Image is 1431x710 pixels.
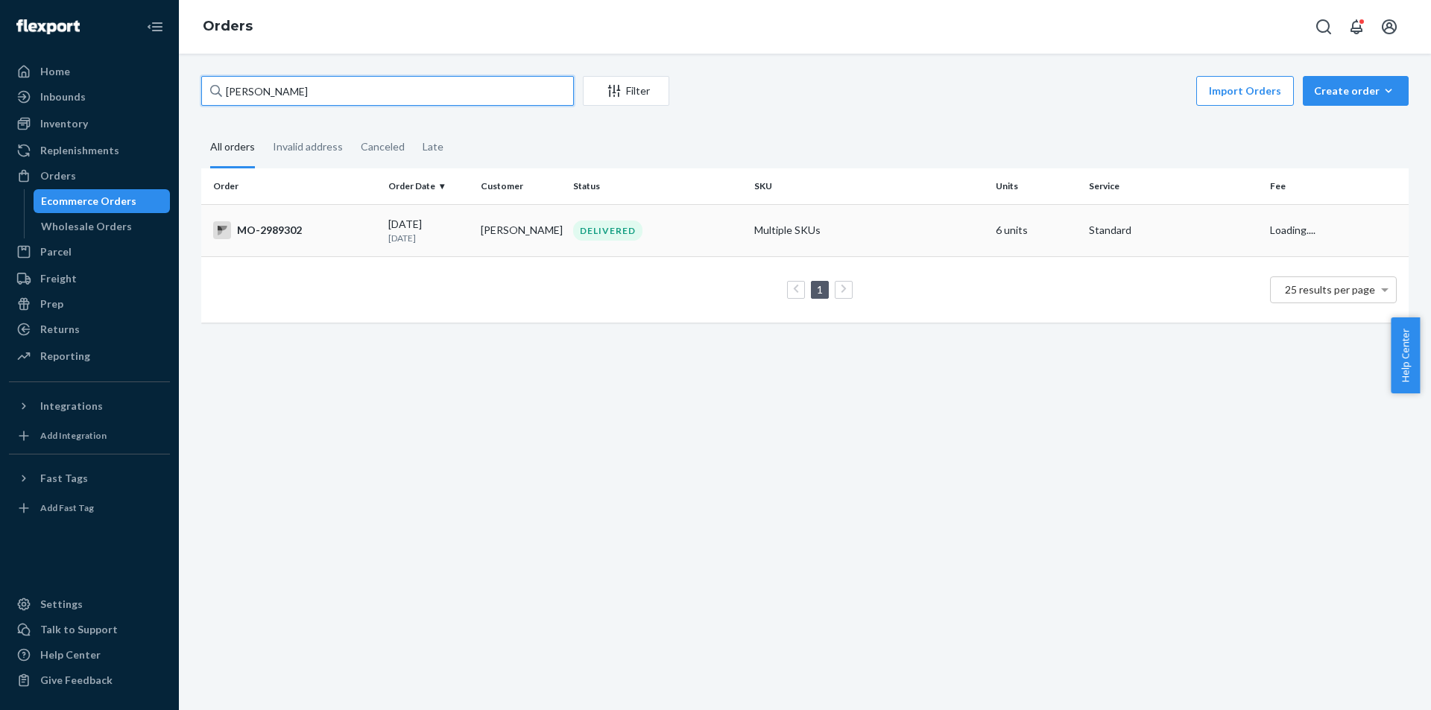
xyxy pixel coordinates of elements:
[9,618,170,641] a: Talk to Support
[1285,283,1375,296] span: 25 results per page
[9,267,170,291] a: Freight
[40,597,83,612] div: Settings
[40,89,86,104] div: Inbounds
[140,12,170,42] button: Close Navigation
[573,221,642,241] div: DELIVERED
[40,501,94,514] div: Add Fast Tag
[9,643,170,667] a: Help Center
[748,168,990,204] th: SKU
[40,322,80,337] div: Returns
[201,76,574,106] input: Search orders
[16,19,80,34] img: Flexport logo
[9,60,170,83] a: Home
[1196,76,1294,106] button: Import Orders
[40,116,88,131] div: Inventory
[748,204,990,256] td: Multiple SKUs
[40,244,72,259] div: Parcel
[9,112,170,136] a: Inventory
[1374,12,1404,42] button: Open account menu
[9,240,170,264] a: Parcel
[361,127,405,166] div: Canceled
[9,344,170,368] a: Reporting
[213,221,376,239] div: MO-2989302
[1264,168,1409,204] th: Fee
[9,317,170,341] a: Returns
[9,466,170,490] button: Fast Tags
[1391,317,1420,393] button: Help Center
[388,217,469,244] div: [DATE]
[40,399,103,413] div: Integrations
[40,673,113,688] div: Give Feedback
[40,297,63,311] div: Prep
[1264,204,1409,256] td: Loading....
[382,168,475,204] th: Order Date
[9,292,170,316] a: Prep
[9,592,170,616] a: Settings
[40,143,119,158] div: Replenishments
[990,204,1082,256] td: 6 units
[40,429,107,442] div: Add Integration
[1083,168,1264,204] th: Service
[9,394,170,418] button: Integrations
[1309,12,1339,42] button: Open Search Box
[1342,12,1371,42] button: Open notifications
[584,83,669,98] div: Filter
[203,18,253,34] a: Orders
[40,647,101,662] div: Help Center
[40,168,76,183] div: Orders
[9,424,170,448] a: Add Integration
[481,180,561,192] div: Customer
[9,85,170,109] a: Inbounds
[40,471,88,486] div: Fast Tags
[9,496,170,520] a: Add Fast Tag
[9,139,170,162] a: Replenishments
[814,283,826,296] a: Page 1 is your current page
[191,5,265,48] ol: breadcrumbs
[40,622,118,637] div: Talk to Support
[34,215,171,238] a: Wholesale Orders
[273,127,343,166] div: Invalid address
[40,64,70,79] div: Home
[475,204,567,256] td: [PERSON_NAME]
[388,232,469,244] p: [DATE]
[41,219,132,234] div: Wholesale Orders
[423,127,443,166] div: Late
[1303,76,1409,106] button: Create order
[1314,83,1397,98] div: Create order
[40,349,90,364] div: Reporting
[9,668,170,692] button: Give Feedback
[40,271,77,286] div: Freight
[34,189,171,213] a: Ecommerce Orders
[583,76,669,106] button: Filter
[990,168,1082,204] th: Units
[1089,223,1258,238] p: Standard
[210,127,255,168] div: All orders
[9,164,170,188] a: Orders
[567,168,748,204] th: Status
[41,194,136,209] div: Ecommerce Orders
[201,168,382,204] th: Order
